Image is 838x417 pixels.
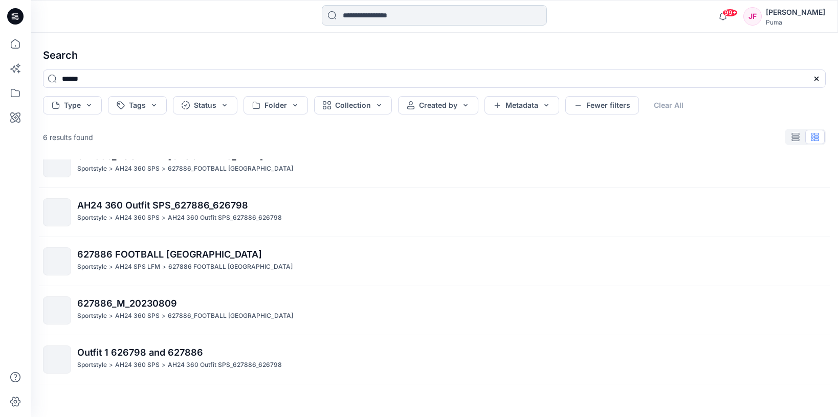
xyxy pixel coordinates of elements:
[168,213,282,223] p: AH24 360 Outfit SPS_627886_626798
[109,262,113,272] p: >
[115,164,160,174] p: AH24 360 SPS
[162,213,166,223] p: >
[37,339,832,380] a: Outfit 1 626798 and 627886Sportstyle>AH24 360 SPS>AH24 360 Outfit SPS_627886_626798
[37,290,832,331] a: 627886_M_20230809Sportstyle>AH24 360 SPS>627886_FOOTBALL [GEOGRAPHIC_DATA]
[162,360,166,370] p: >
[35,41,834,69] h4: Search
[314,96,392,114] button: Collection
[162,164,166,174] p: >
[77,213,107,223] p: Sportstyle
[168,311,293,321] p: 627886_FOOTBALL JERSEY
[77,262,107,272] p: Sportstyle
[77,298,177,309] span: 627886_M_20230809
[115,262,160,272] p: AH24 SPS LFM
[77,347,203,358] span: Outfit 1 626798 and 627886
[162,262,166,272] p: >
[743,7,762,26] div: JF
[766,6,825,18] div: [PERSON_NAME]
[109,164,113,174] p: >
[37,143,832,183] a: 627886_FOOTBALL [GEOGRAPHIC_DATA]Sportstyle>AH24 360 SPS>627886_FOOTBALL [GEOGRAPHIC_DATA]
[398,96,478,114] button: Created by
[109,360,113,370] p: >
[77,360,107,370] p: Sportstyle
[722,9,738,17] span: 99+
[37,241,832,282] a: 627886 FOOTBALL [GEOGRAPHIC_DATA]Sportstyle>AH24 SPS LFM>627886 FOOTBALL [GEOGRAPHIC_DATA]
[77,311,107,321] p: Sportstyle
[43,96,102,114] button: Type
[484,96,559,114] button: Metadata
[162,311,166,321] p: >
[115,213,160,223] p: AH24 360 SPS
[115,360,160,370] p: AH24 360 SPS
[77,164,107,174] p: Sportstyle
[109,311,113,321] p: >
[173,96,237,114] button: Status
[108,96,167,114] button: Tags
[43,132,93,143] p: 6 results found
[115,311,160,321] p: AH24 360 SPS
[77,200,248,211] span: AH24 360 Outfit SPS_627886_626798
[77,249,262,260] span: 627886 FOOTBALL [GEOGRAPHIC_DATA]
[766,18,825,26] div: Puma
[168,164,293,174] p: 627886_FOOTBALL JERSEY
[168,360,282,370] p: AH24 360 Outfit SPS_627886_626798
[37,192,832,233] a: AH24 360 Outfit SPS_627886_626798Sportstyle>AH24 360 SPS>AH24 360 Outfit SPS_627886_626798
[244,96,308,114] button: Folder
[168,262,293,272] p: 627886 FOOTBALL JERSEY
[109,213,113,223] p: >
[565,96,639,114] button: Fewer filters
